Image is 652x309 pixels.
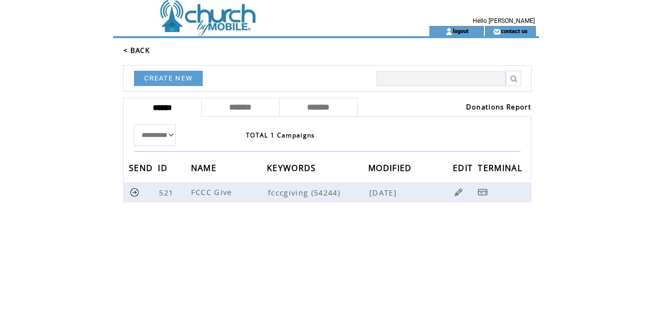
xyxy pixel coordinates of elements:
[267,160,319,179] span: KEYWORDS
[473,17,535,24] span: Hello [PERSON_NAME]
[478,160,525,179] span: TERMINAL
[453,27,469,34] a: logout
[369,187,399,198] span: [DATE]
[501,27,528,34] a: contact us
[453,160,475,179] span: EDIT
[134,71,203,86] a: CREATE NEW
[159,187,176,198] span: 521
[158,160,170,179] span: ID
[191,164,219,171] a: NAME
[466,102,531,111] a: Donations Report
[158,164,170,171] a: ID
[123,46,150,55] a: < BACK
[191,187,235,197] span: FCCC Give
[129,160,155,179] span: SEND
[191,160,219,179] span: NAME
[246,131,315,139] span: TOTAL 1 Campaigns
[267,164,319,171] a: KEYWORDS
[368,164,415,171] a: MODIFIED
[445,27,453,36] img: account_icon.gif
[268,187,367,198] span: fcccgiving (54244)
[493,27,501,36] img: contact_us_icon.gif
[368,160,415,179] span: MODIFIED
